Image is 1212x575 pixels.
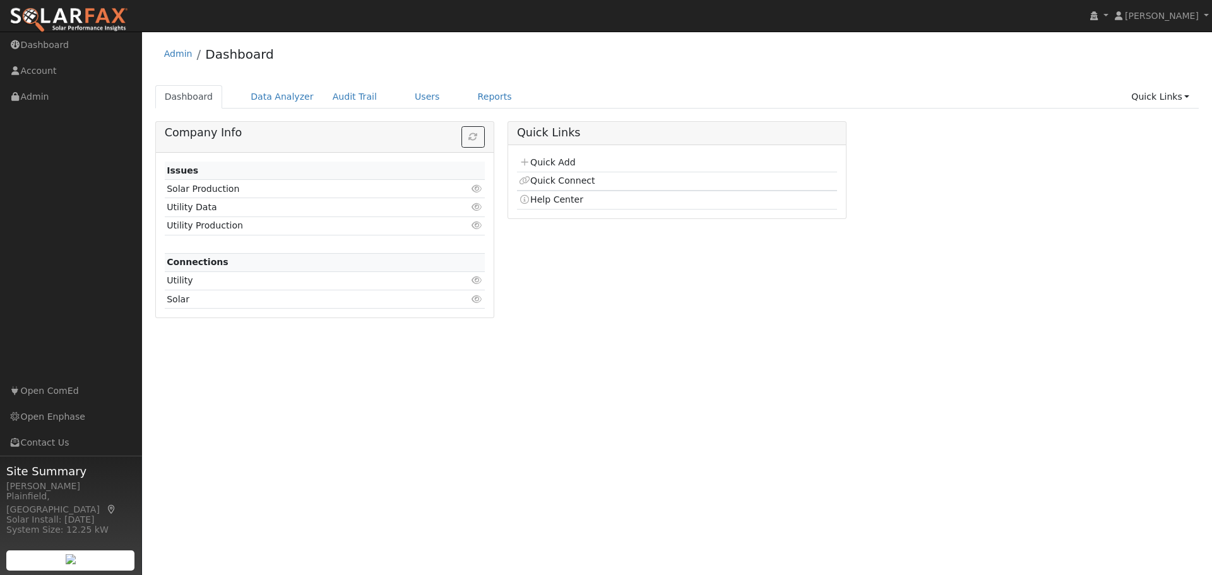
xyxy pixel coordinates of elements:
a: Dashboard [155,85,223,109]
td: Utility Data [165,198,433,216]
a: Quick Links [1122,85,1199,109]
i: Click to view [472,221,483,230]
a: Data Analyzer [241,85,323,109]
i: Click to view [472,276,483,285]
div: System Size: 12.25 kW [6,523,135,536]
img: SolarFax [9,7,128,33]
div: Solar Install: [DATE] [6,513,135,526]
td: Solar [165,290,433,309]
i: Click to view [472,203,483,211]
span: [PERSON_NAME] [1125,11,1199,21]
a: Users [405,85,449,109]
img: retrieve [66,554,76,564]
a: Audit Trail [323,85,386,109]
h5: Company Info [165,126,485,139]
strong: Connections [167,257,229,267]
a: Dashboard [205,47,274,62]
i: Click to view [472,184,483,193]
a: Reports [468,85,521,109]
a: Map [106,504,117,514]
a: Admin [164,49,193,59]
h5: Quick Links [517,126,837,139]
div: [PERSON_NAME] [6,480,135,493]
a: Quick Add [519,157,575,167]
span: Site Summary [6,463,135,480]
div: Plainfield, [GEOGRAPHIC_DATA] [6,490,135,516]
a: Quick Connect [519,175,595,186]
strong: Issues [167,165,198,175]
i: Click to view [472,295,483,304]
td: Solar Production [165,180,433,198]
a: Help Center [519,194,583,205]
td: Utility Production [165,216,433,235]
td: Utility [165,271,433,290]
